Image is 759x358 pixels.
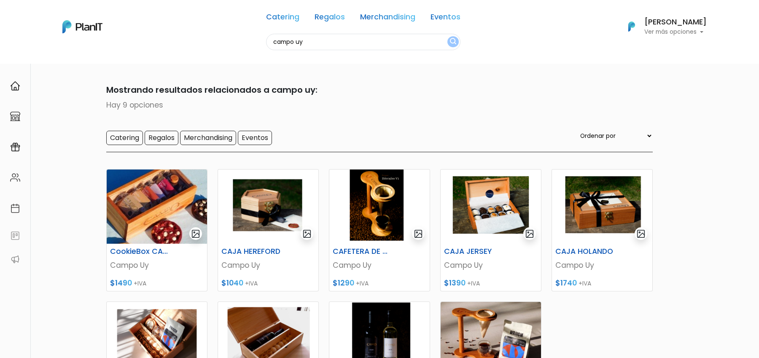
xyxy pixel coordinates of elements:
[107,170,207,244] img: thumb_WhatsApp_Image_2025-07-21_at_20.21.58.jpeg
[10,111,20,121] img: marketplace-4ceaa7011d94191e9ded77b95e3339b90024bf715f7c57f8cf31f2d8c509eaba.svg
[552,170,652,244] img: thumb_Captura_de_pantalla_2024-08-22_145929.png
[245,279,258,288] span: +IVA
[329,169,430,291] a: gallery-light CAFETERA DE GOTEO Campo Uy $1290 +IVA
[10,231,20,241] img: feedback-78b5a0c8f98aac82b08bfc38622c3050aee476f2c9584af64705fc4e61158814.svg
[441,170,541,244] img: thumb_Captura_de_pantalla_2024-08-22_144724.png
[10,254,20,264] img: partners-52edf745621dab592f3b2c58e3bca9d71375a7ef29c3b500c9f145b62cc070d4.svg
[106,83,653,96] p: Mostrando resultados relacionados a campo uy:
[110,260,204,271] p: Campo Uy
[106,131,143,145] input: Catering
[180,131,236,145] input: Merchandising
[550,247,619,256] h6: CAJA HOLANDO
[467,279,480,288] span: +IVA
[555,278,577,288] span: $1740
[333,260,426,271] p: Campo Uy
[555,260,649,271] p: Campo Uy
[525,229,535,239] img: gallery-light
[333,278,354,288] span: $1290
[360,13,415,24] a: Merchandising
[644,19,707,26] h6: [PERSON_NAME]
[191,229,201,239] img: gallery-light
[636,229,646,239] img: gallery-light
[414,229,423,239] img: gallery-light
[134,279,146,288] span: +IVA
[315,13,345,24] a: Regalos
[105,247,174,256] h6: CookieBox CAMPO
[302,229,312,239] img: gallery-light
[10,142,20,152] img: campaigns-02234683943229c281be62815700db0a1741e53638e28bf9629b52c665b00959.svg
[10,172,20,183] img: people-662611757002400ad9ed0e3c099ab2801c6687ba6c219adb57efc949bc21e19d.svg
[62,20,102,33] img: PlanIt Logo
[10,203,20,213] img: calendar-87d922413cdce8b2cf7b7f5f62616a5cf9e4887200fb71536465627b3292af00.svg
[440,169,541,291] a: gallery-light CAJA JERSEY Campo Uy $1390 +IVA
[579,279,591,288] span: +IVA
[328,247,397,256] h6: CAFETERA DE GOTEO
[221,278,243,288] span: $1040
[106,100,653,110] p: Hay 9 opciones
[356,279,369,288] span: +IVA
[439,247,508,256] h6: CAJA JERSEY
[266,34,460,50] input: Buscá regalos, desayunos, y más
[617,16,707,38] button: PlanIt Logo [PERSON_NAME] Ver más opciones
[450,38,456,46] img: search_button-432b6d5273f82d61273b3651a40e1bd1b912527efae98b1b7a1b2c0702e16a8d.svg
[221,260,315,271] p: Campo Uy
[444,278,466,288] span: $1390
[110,278,132,288] span: $1490
[238,131,272,145] input: Eventos
[444,260,538,271] p: Campo Uy
[431,13,460,24] a: Eventos
[266,13,299,24] a: Catering
[218,169,319,291] a: gallery-light CAJA HEREFORD Campo Uy $1040 +IVA
[552,169,653,291] a: gallery-light CAJA HOLANDO Campo Uy $1740 +IVA
[329,170,430,244] img: thumb_Captura_de_pantalla_2024-08-20_124713.png
[10,81,20,91] img: home-e721727adea9d79c4d83392d1f703f7f8bce08238fde08b1acbfd93340b81755.svg
[644,29,707,35] p: Ver más opciones
[218,170,318,244] img: thumb_Captura_de_pantalla_2024-08-20_130538.png
[106,169,207,291] a: gallery-light CookieBox CAMPO Campo Uy $1490 +IVA
[216,247,285,256] h6: CAJA HEREFORD
[622,17,641,36] img: PlanIt Logo
[145,131,178,145] input: Regalos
